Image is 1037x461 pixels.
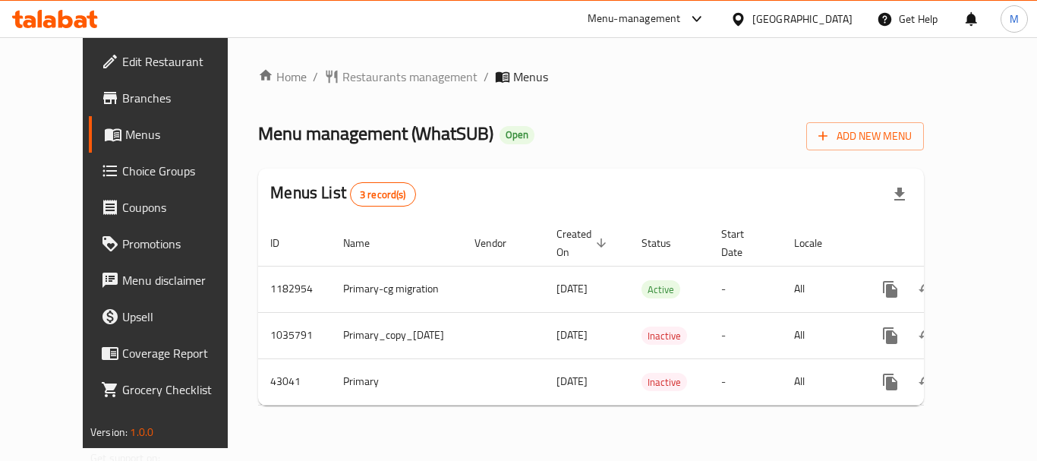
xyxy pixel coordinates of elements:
[258,68,307,86] a: Home
[641,327,687,345] div: Inactive
[258,68,924,86] nav: breadcrumb
[709,358,782,405] td: -
[794,234,842,252] span: Locale
[122,235,244,253] span: Promotions
[270,234,299,252] span: ID
[881,176,918,213] div: Export file
[331,312,462,358] td: Primary_copy_[DATE]
[860,220,1030,267] th: Actions
[782,312,860,358] td: All
[89,80,256,116] a: Branches
[122,308,244,326] span: Upsell
[342,68,478,86] span: Restaurants management
[782,266,860,312] td: All
[89,262,256,298] a: Menu disclaimer
[122,162,244,180] span: Choice Groups
[258,312,331,358] td: 1035791
[89,189,256,226] a: Coupons
[313,68,318,86] li: /
[909,271,945,308] button: Change Status
[556,279,588,298] span: [DATE]
[258,358,331,405] td: 43041
[641,281,680,298] span: Active
[122,271,244,289] span: Menu disclaimer
[351,188,415,202] span: 3 record(s)
[641,374,687,391] span: Inactive
[90,422,128,442] span: Version:
[641,373,687,391] div: Inactive
[130,422,153,442] span: 1.0.0
[270,182,415,207] h2: Menus List
[872,317,909,354] button: more
[122,52,244,71] span: Edit Restaurant
[258,220,1030,406] table: enhanced table
[588,10,681,28] div: Menu-management
[556,325,588,345] span: [DATE]
[909,317,945,354] button: Change Status
[324,68,478,86] a: Restaurants management
[331,266,462,312] td: Primary-cg migration
[872,364,909,400] button: more
[500,126,534,144] div: Open
[909,364,945,400] button: Change Status
[806,122,924,150] button: Add New Menu
[556,225,611,261] span: Created On
[89,116,256,153] a: Menus
[721,225,764,261] span: Start Date
[122,380,244,399] span: Grocery Checklist
[474,234,526,252] span: Vendor
[484,68,489,86] li: /
[125,125,244,144] span: Menus
[89,371,256,408] a: Grocery Checklist
[818,127,912,146] span: Add New Menu
[122,198,244,216] span: Coupons
[89,153,256,189] a: Choice Groups
[872,271,909,308] button: more
[331,358,462,405] td: Primary
[709,312,782,358] td: -
[258,116,493,150] span: Menu management ( WhatSUB )
[89,335,256,371] a: Coverage Report
[556,371,588,391] span: [DATE]
[122,89,244,107] span: Branches
[89,298,256,335] a: Upsell
[641,280,680,298] div: Active
[89,43,256,80] a: Edit Restaurant
[709,266,782,312] td: -
[122,344,244,362] span: Coverage Report
[1010,11,1019,27] span: M
[513,68,548,86] span: Menus
[343,234,389,252] span: Name
[500,128,534,141] span: Open
[350,182,416,207] div: Total records count
[258,266,331,312] td: 1182954
[752,11,853,27] div: [GEOGRAPHIC_DATA]
[89,226,256,262] a: Promotions
[641,234,691,252] span: Status
[782,358,860,405] td: All
[641,327,687,345] span: Inactive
